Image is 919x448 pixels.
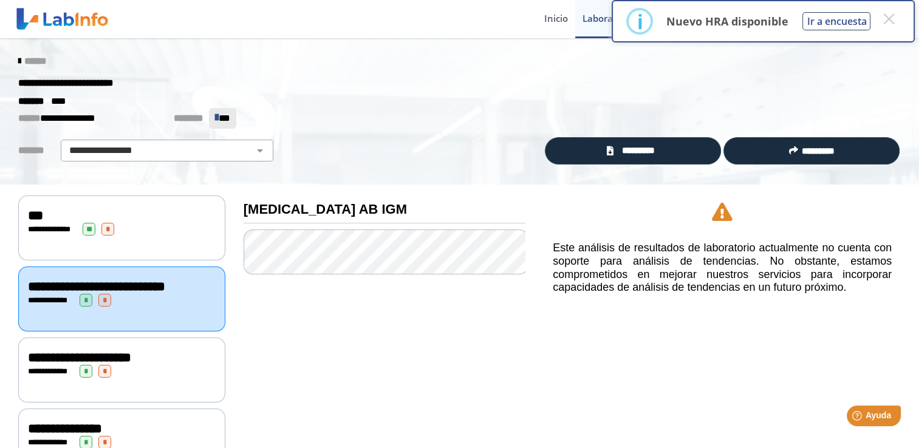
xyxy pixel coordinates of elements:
[666,14,788,29] p: Nuevo HRA disponible
[244,202,407,217] b: [MEDICAL_DATA] AB IGM
[553,242,892,294] h5: Este análisis de resultados de laboratorio actualmente no cuenta con soporte para análisis de ten...
[878,8,900,30] button: Close this dialog
[637,10,643,32] div: i
[802,12,870,30] button: Ir a encuesta
[811,401,906,435] iframe: Help widget launcher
